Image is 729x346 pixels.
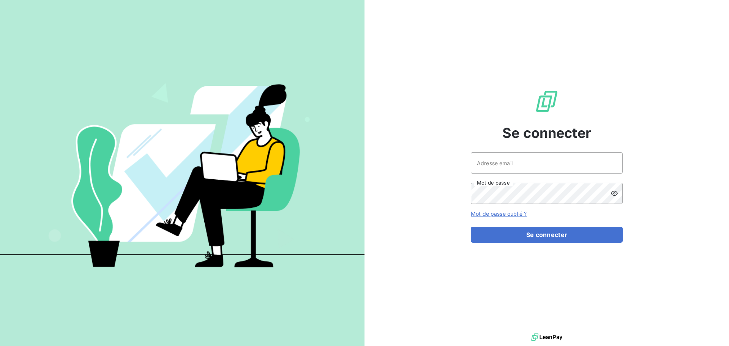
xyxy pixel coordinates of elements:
img: Logo LeanPay [535,89,559,114]
input: placeholder [471,152,623,174]
button: Se connecter [471,227,623,243]
a: Mot de passe oublié ? [471,210,527,217]
img: logo [531,332,562,343]
span: Se connecter [502,123,591,143]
